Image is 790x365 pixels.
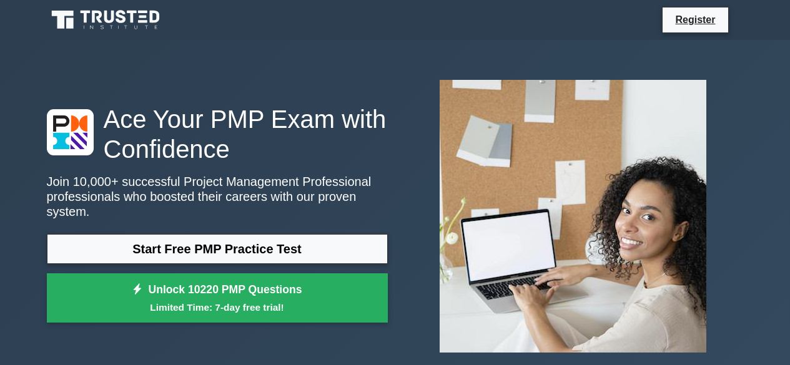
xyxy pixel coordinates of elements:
[668,12,723,27] a: Register
[62,300,372,314] small: Limited Time: 7-day free trial!
[47,174,388,219] p: Join 10,000+ successful Project Management Professional professionals who boosted their careers w...
[47,104,388,164] h1: Ace Your PMP Exam with Confidence
[47,273,388,323] a: Unlock 10220 PMP QuestionsLimited Time: 7-day free trial!
[47,234,388,264] a: Start Free PMP Practice Test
